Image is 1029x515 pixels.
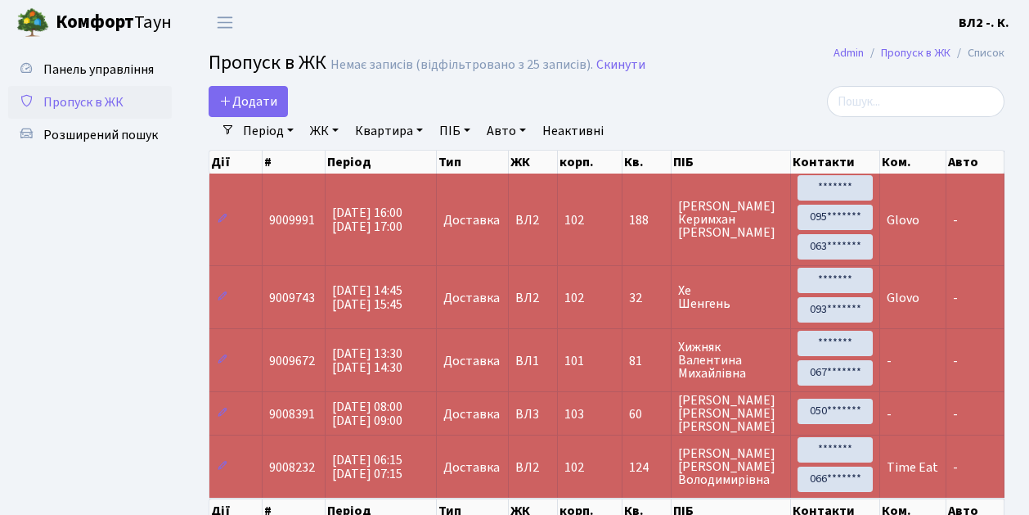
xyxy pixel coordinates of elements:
[269,459,315,477] span: 9008232
[809,36,1029,70] nav: breadcrumb
[263,151,326,174] th: #
[678,200,784,239] span: [PERSON_NAME] Керимхан [PERSON_NAME]
[515,291,551,305] span: ВЛ2
[443,408,500,421] span: Доставка
[443,355,500,368] span: Доставка
[443,291,500,305] span: Доставка
[950,44,1004,62] li: Список
[622,151,672,174] th: Кв.
[219,93,277,111] span: Додати
[332,345,402,377] span: [DATE] 13:30 [DATE] 14:30
[629,291,664,305] span: 32
[204,9,245,36] button: Переключити навігацію
[43,126,158,144] span: Розширений пошук
[269,211,315,229] span: 9009991
[332,398,402,430] span: [DATE] 08:00 [DATE] 09:00
[887,289,919,307] span: Glovo
[443,461,500,474] span: Доставка
[303,117,345,145] a: ЖК
[887,211,919,229] span: Glovo
[953,405,958,423] span: -
[16,7,49,39] img: logo.png
[330,57,593,73] div: Немає записів (відфільтровано з 25 записів).
[480,117,532,145] a: Авто
[678,447,784,486] span: [PERSON_NAME] [PERSON_NAME] Володимирівна
[629,408,664,421] span: 60
[564,211,584,229] span: 102
[269,352,315,370] span: 9009672
[8,53,172,86] a: Панель управління
[332,451,402,483] span: [DATE] 06:15 [DATE] 07:15
[629,355,664,368] span: 81
[564,289,584,307] span: 102
[564,459,584,477] span: 102
[43,61,154,79] span: Панель управління
[443,214,500,227] span: Доставка
[678,284,784,310] span: Хе Шенгень
[269,289,315,307] span: 9009743
[564,352,584,370] span: 101
[515,408,551,421] span: ВЛ3
[433,117,477,145] a: ПІБ
[56,9,134,35] b: Комфорт
[880,151,946,174] th: Ком.
[672,151,791,174] th: ПІБ
[834,44,864,61] a: Admin
[209,151,263,174] th: Дії
[348,117,429,145] a: Квартира
[515,355,551,368] span: ВЛ1
[564,405,584,423] span: 103
[629,214,664,227] span: 188
[515,214,551,227] span: ВЛ2
[332,282,402,314] span: [DATE] 14:45 [DATE] 15:45
[953,459,958,477] span: -
[8,86,172,119] a: Пропуск в ЖК
[953,211,958,229] span: -
[946,151,1004,174] th: Авто
[8,119,172,151] a: Розширений пошук
[515,461,551,474] span: ВЛ2
[558,151,622,174] th: корп.
[437,151,509,174] th: Тип
[332,204,402,236] span: [DATE] 16:00 [DATE] 17:00
[959,13,1009,33] a: ВЛ2 -. К.
[43,93,124,111] span: Пропуск в ЖК
[959,14,1009,32] b: ВЛ2 -. К.
[887,459,938,477] span: Time Eat
[269,405,315,423] span: 9008391
[209,48,326,77] span: Пропуск в ЖК
[596,57,645,73] a: Скинути
[953,352,958,370] span: -
[953,289,958,307] span: -
[509,151,559,174] th: ЖК
[56,9,172,37] span: Таун
[209,86,288,117] a: Додати
[536,117,610,145] a: Неактивні
[827,86,1004,117] input: Пошук...
[678,341,784,380] span: Хижняк Валентина Михайлівна
[887,405,892,423] span: -
[791,151,880,174] th: Контакти
[629,461,664,474] span: 124
[887,352,892,370] span: -
[236,117,300,145] a: Період
[678,394,784,433] span: [PERSON_NAME] [PERSON_NAME] [PERSON_NAME]
[326,151,437,174] th: Період
[881,44,950,61] a: Пропуск в ЖК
